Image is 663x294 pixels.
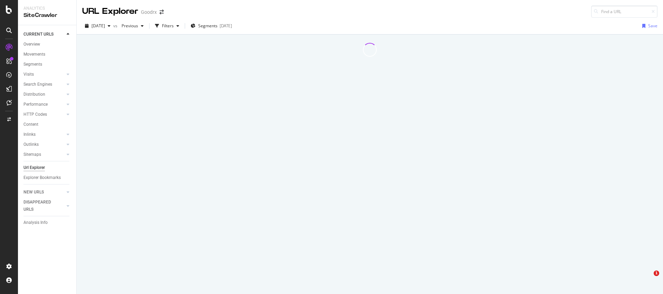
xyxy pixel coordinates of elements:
div: Search Engines [23,81,52,88]
button: Segments[DATE] [188,20,235,31]
div: CURRENT URLS [23,31,54,38]
a: CURRENT URLS [23,31,65,38]
div: Movements [23,51,45,58]
button: [DATE] [82,20,113,31]
a: Explorer Bookmarks [23,174,71,181]
button: Save [640,20,657,31]
a: Visits [23,71,65,78]
a: HTTP Codes [23,111,65,118]
div: [DATE] [220,23,232,29]
div: Outlinks [23,141,39,148]
div: Visits [23,71,34,78]
a: Inlinks [23,131,65,138]
a: Performance [23,101,65,108]
span: 2025 Sep. 12th [92,23,105,29]
span: vs [113,23,119,29]
div: Goodrx [141,9,157,16]
div: Explorer Bookmarks [23,174,61,181]
a: Outlinks [23,141,65,148]
div: Save [648,23,657,29]
div: arrow-right-arrow-left [160,10,164,15]
div: Url Explorer [23,164,45,171]
div: Sitemaps [23,151,41,158]
div: Segments [23,61,42,68]
div: HTTP Codes [23,111,47,118]
div: Performance [23,101,48,108]
iframe: Intercom live chat [640,271,656,287]
a: Segments [23,61,71,68]
button: Filters [152,20,182,31]
div: NEW URLS [23,189,44,196]
button: Previous [119,20,146,31]
div: SiteCrawler [23,11,71,19]
div: Analytics [23,6,71,11]
a: DISAPPEARED URLS [23,199,65,213]
span: 1 [654,271,659,276]
input: Find a URL [591,6,657,18]
a: Overview [23,41,71,48]
div: Content [23,121,38,128]
div: Analysis Info [23,219,48,226]
div: Filters [162,23,174,29]
a: NEW URLS [23,189,65,196]
a: Distribution [23,91,65,98]
a: Analysis Info [23,219,71,226]
a: Url Explorer [23,164,71,171]
span: Previous [119,23,138,29]
div: DISAPPEARED URLS [23,199,58,213]
a: Search Engines [23,81,65,88]
a: Sitemaps [23,151,65,158]
span: Segments [198,23,218,29]
div: Distribution [23,91,45,98]
a: Content [23,121,71,128]
div: Inlinks [23,131,36,138]
div: Overview [23,41,40,48]
iframe: Intercom notifications message [525,227,663,275]
a: Movements [23,51,71,58]
div: URL Explorer [82,6,138,17]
